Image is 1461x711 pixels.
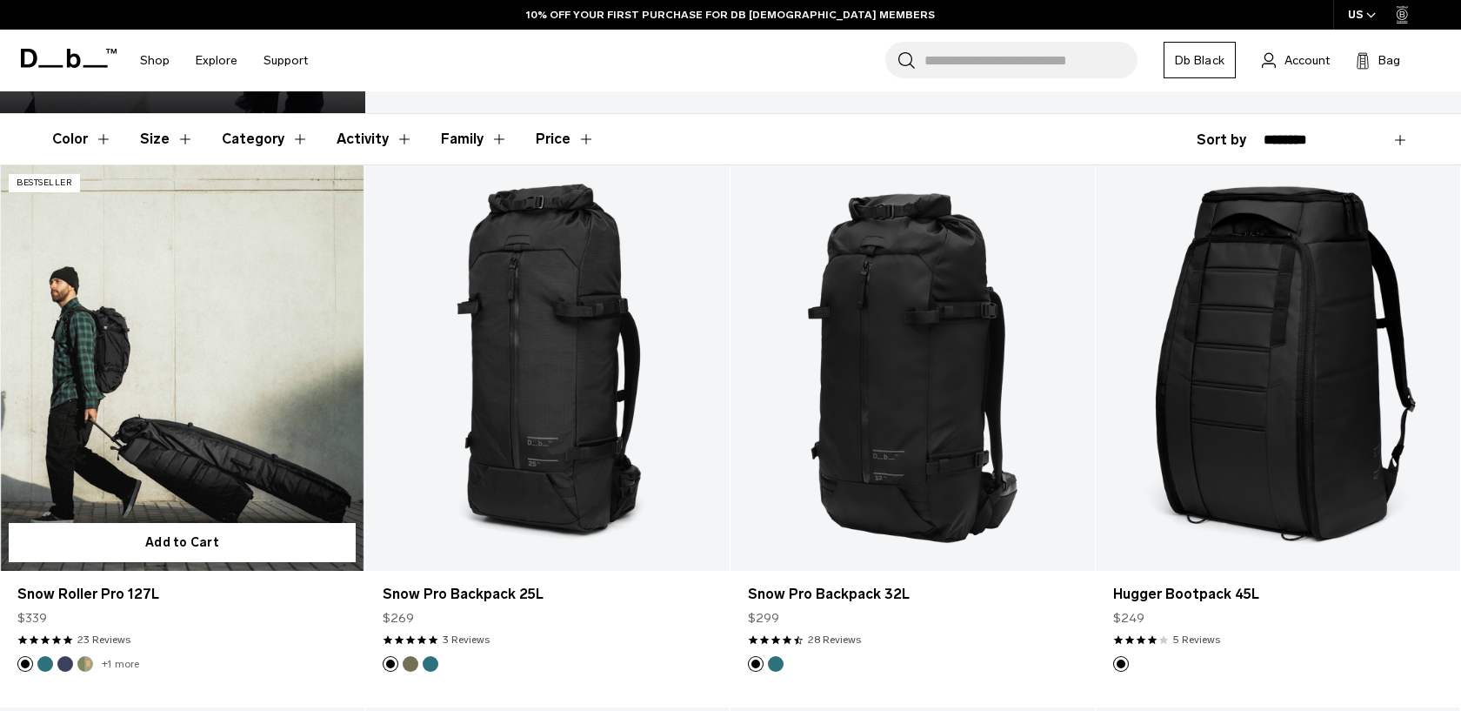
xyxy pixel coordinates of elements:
a: 5 reviews [1173,632,1220,647]
button: Toggle Filter [222,114,309,164]
span: $269 [383,609,414,627]
a: Snow Pro Backpack 32L [730,165,1095,571]
a: 28 reviews [808,632,861,647]
a: Account [1262,50,1330,70]
span: $249 [1113,609,1144,627]
a: Shop [140,30,170,91]
button: Blue Hour [57,656,73,672]
button: Black Out [383,656,398,672]
a: Support [264,30,308,91]
button: Add to Cart [9,523,356,562]
button: Toggle Filter [441,114,508,164]
a: Hugger Bootpack 45L [1113,584,1443,605]
nav: Main Navigation [127,30,321,91]
button: Midnight Teal [37,656,53,672]
p: Bestseller [9,174,80,192]
button: Db x Beyond Medals [77,656,93,672]
span: $299 [748,609,779,627]
button: Mash Green [403,656,418,672]
a: Snow Pro Backpack 25L [365,165,730,571]
a: 3 reviews [443,632,490,647]
span: $339 [17,609,47,627]
a: Snow Pro Backpack 25L [383,584,712,605]
a: 23 reviews [77,632,130,647]
a: Db Black [1164,42,1236,78]
a: Explore [196,30,237,91]
a: 10% OFF YOUR FIRST PURCHASE FOR DB [DEMOGRAPHIC_DATA] MEMBERS [526,7,935,23]
button: Black Out [17,656,33,672]
button: Toggle Filter [52,114,112,164]
a: Snow Roller Pro 127L [17,584,347,605]
button: Midnight Teal [423,656,438,672]
button: Black Out [748,656,764,672]
button: Toggle Price [536,114,595,164]
a: Hugger Bootpack 45L [1096,165,1460,571]
span: Account [1284,51,1330,70]
button: Toggle Filter [337,114,413,164]
button: Bag [1356,50,1400,70]
button: Toggle Filter [140,114,194,164]
button: Black Out [1113,656,1129,672]
a: +1 more [102,658,139,670]
button: Midnight Teal [768,656,784,672]
a: Snow Pro Backpack 32L [748,584,1077,605]
span: Bag [1378,51,1400,70]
